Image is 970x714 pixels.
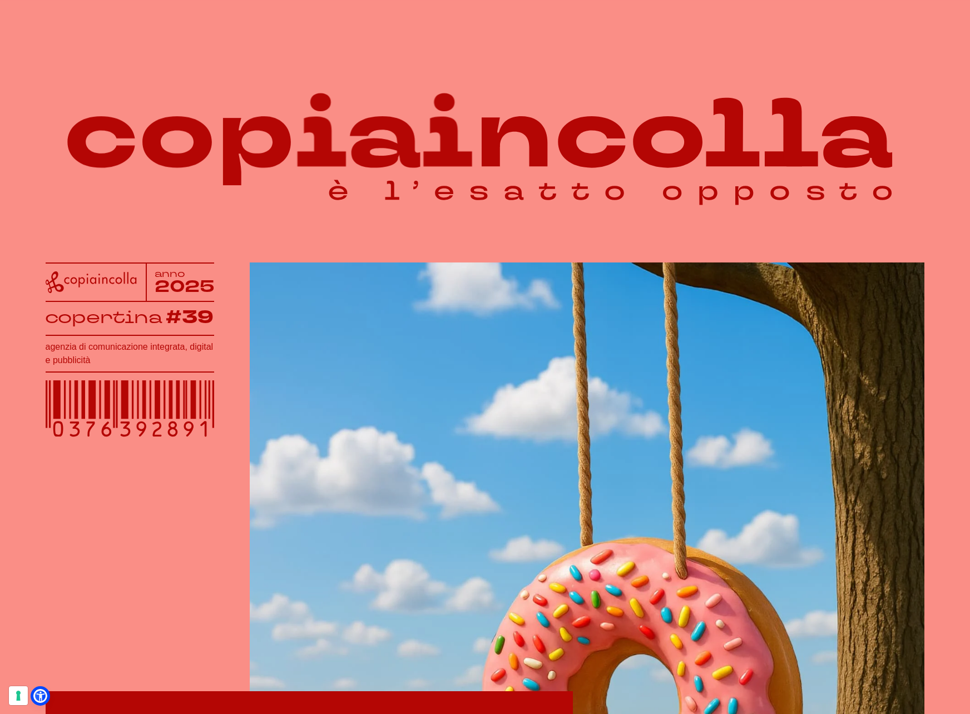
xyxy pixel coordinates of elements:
[46,340,214,367] h1: agenzia di comunicazione integrata, digital e pubblicità
[154,275,215,298] tspan: 2025
[166,305,214,330] tspan: #39
[154,267,185,280] tspan: anno
[44,305,162,329] tspan: copertina
[33,689,47,703] a: Open Accessibility Menu
[9,686,28,705] button: Le tue preferenze relative al consenso per le tecnologie di tracciamento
